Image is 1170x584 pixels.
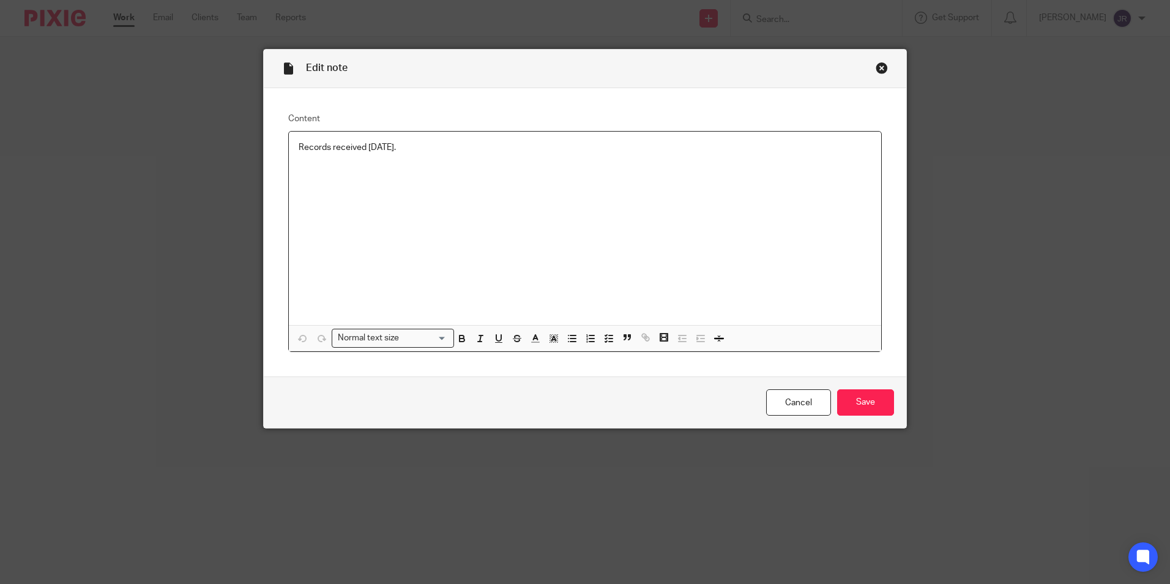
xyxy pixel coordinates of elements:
[766,389,831,416] a: Cancel
[299,141,871,154] p: Records received [DATE].
[876,62,888,74] div: Close this dialog window
[288,113,882,125] label: Content
[403,332,447,345] input: Search for option
[837,389,894,416] input: Save
[332,329,454,348] div: Search for option
[335,332,401,345] span: Normal text size
[306,63,348,73] span: Edit note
